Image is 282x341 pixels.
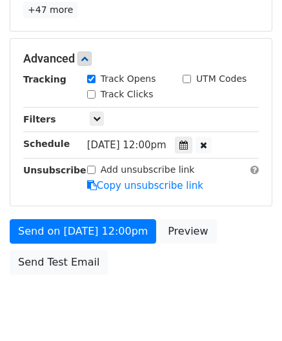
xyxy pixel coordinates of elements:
label: UTM Codes [196,72,247,86]
label: Track Opens [101,72,156,86]
a: +47 more [23,2,77,18]
strong: Schedule [23,139,70,149]
span: [DATE] 12:00pm [87,139,166,151]
a: Copy unsubscribe link [87,180,203,191]
label: Add unsubscribe link [101,163,195,177]
strong: Unsubscribe [23,165,86,175]
h5: Advanced [23,52,259,66]
iframe: Chat Widget [217,279,282,341]
a: Send on [DATE] 12:00pm [10,219,156,244]
strong: Filters [23,114,56,124]
a: Preview [159,219,216,244]
label: Track Clicks [101,88,154,101]
strong: Tracking [23,74,66,84]
a: Send Test Email [10,250,108,275]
